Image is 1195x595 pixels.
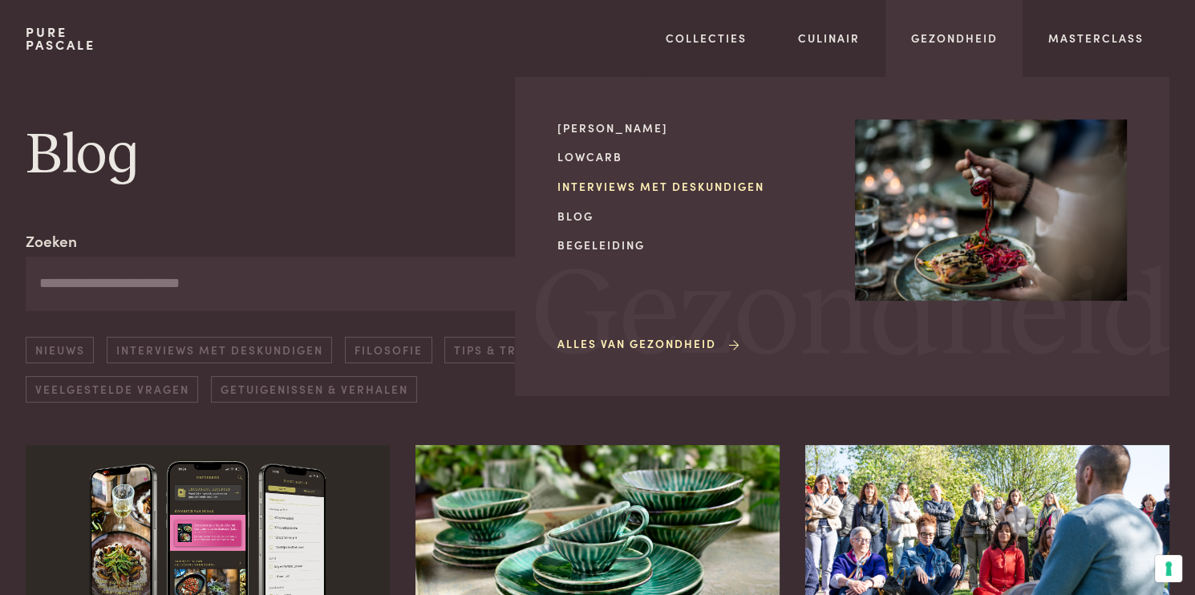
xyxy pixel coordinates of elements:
[557,335,742,352] a: Alles van Gezondheid
[798,30,860,47] a: Culinair
[26,119,1169,192] h1: Blog
[444,337,556,363] a: Tips & Tricks
[26,376,198,403] a: Veelgestelde vragen
[557,148,829,165] a: Lowcarb
[666,30,747,47] a: Collecties
[911,30,998,47] a: Gezondheid
[107,337,332,363] a: Interviews met deskundigen
[26,337,94,363] a: Nieuws
[26,229,77,253] label: Zoeken
[557,237,829,253] a: Begeleiding
[532,256,1172,378] span: Gezondheid
[855,119,1127,301] img: Gezondheid
[1048,30,1144,47] a: Masterclass
[26,26,95,51] a: PurePascale
[345,337,431,363] a: Filosofie
[1155,555,1182,582] button: Uw voorkeuren voor toestemming voor trackingtechnologieën
[557,178,829,195] a: Interviews met deskundigen
[557,208,829,225] a: Blog
[211,376,417,403] a: Getuigenissen & Verhalen
[557,119,829,136] a: [PERSON_NAME]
